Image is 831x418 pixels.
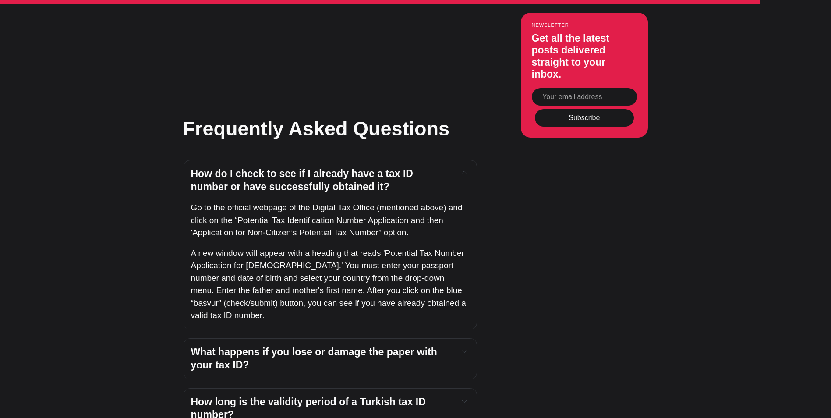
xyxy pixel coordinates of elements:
button: Expand toggle to read content [460,346,469,356]
h3: Get all the latest posts delivered straight to your inbox. [532,32,637,81]
h2: Frequently Asked Questions [183,115,477,142]
button: Expand toggle to read content [460,167,469,178]
span: Go to the official webpage of the Digital Tax Office (mentioned above) and click on the “Potentia... [191,203,465,237]
span: What happens if you lose or damage the paper with your tax ID? [191,346,440,371]
button: Subscribe [535,109,634,127]
button: Expand toggle to read content [460,396,469,406]
span: A new window will appear with a heading that reads 'Potential Tax Number Application for [DEMOGRA... [191,248,469,320]
small: Newsletter [532,22,637,28]
input: Your email address [532,88,637,106]
span: How do I check to see if I already have a tax ID number or have successfully obtained it? [191,168,416,192]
